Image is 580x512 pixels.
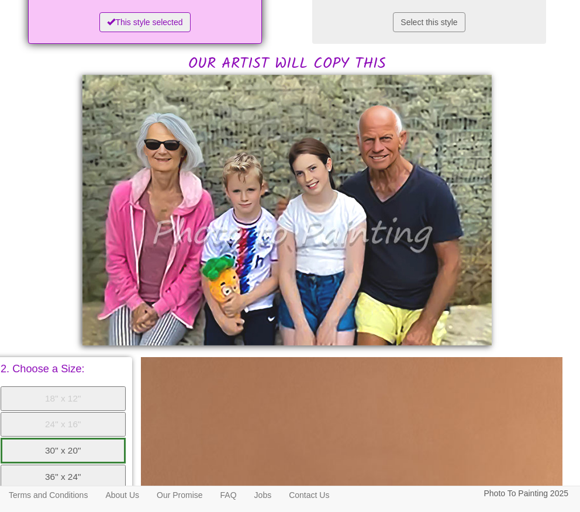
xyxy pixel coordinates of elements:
[148,486,212,504] a: Our Promise
[1,386,126,411] button: 18" x 12"
[212,486,246,504] a: FAQ
[393,12,465,32] button: Select this style
[280,486,338,504] a: Contact Us
[99,12,190,32] button: This style selected
[82,75,492,345] img: Malcolm , please would you:
[96,486,148,504] a: About Us
[246,486,281,504] a: Jobs
[1,438,126,463] button: 30" x 20"
[1,412,126,437] button: 24" x 16"
[1,364,126,374] p: 2. Choose a Size:
[1,465,126,489] button: 36" x 24"
[484,486,568,501] p: Photo To Painting 2025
